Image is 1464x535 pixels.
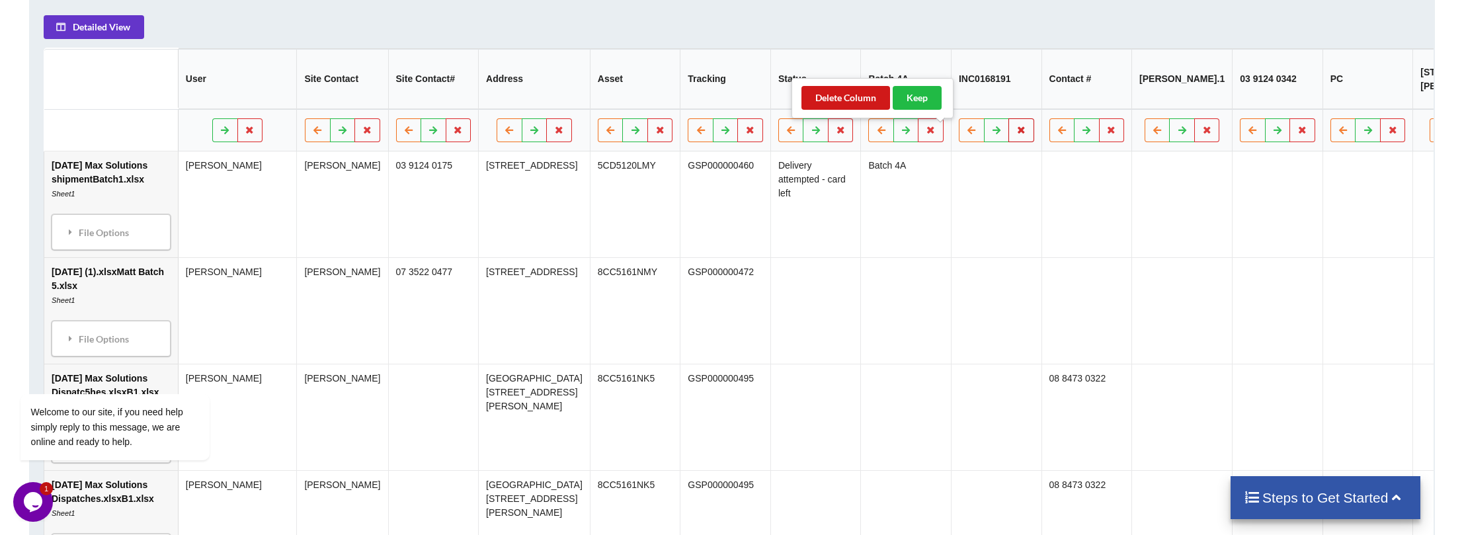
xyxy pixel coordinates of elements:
[861,49,952,109] th: Batch 4A
[479,364,590,470] td: [GEOGRAPHIC_DATA][STREET_ADDRESS][PERSON_NAME]
[297,151,388,257] td: [PERSON_NAME]
[45,257,179,364] td: [DATE] (1).xlsxMatt Batch 5.xlsx
[861,151,952,257] td: Batch 4A
[770,151,861,257] td: Delivery attempted - card left
[52,509,75,517] i: Sheet1
[297,49,388,109] th: Site Contact
[388,257,479,364] td: 07 3522 0477
[479,151,590,257] td: [STREET_ADDRESS]
[590,49,680,109] th: Asset
[893,86,942,110] button: Keep
[590,364,680,470] td: 8CC5161NK5
[13,274,251,475] iframe: chat widget
[178,151,297,257] td: [PERSON_NAME]
[388,151,479,257] td: 03 9124 0175
[951,49,1041,109] th: INC0168191
[297,364,388,470] td: [PERSON_NAME]
[479,49,590,109] th: Address
[801,86,890,110] button: Delete Column
[680,364,771,470] td: GSP000000495
[56,218,167,246] div: File Options
[590,151,680,257] td: 5CD5120LMY
[178,49,297,109] th: User
[770,49,861,109] th: Status
[1244,489,1407,506] h4: Steps to Get Started
[1041,364,1132,470] td: 08 8473 0322
[1041,49,1132,109] th: Contact #
[590,257,680,364] td: 8CC5161NMY
[1322,49,1413,109] th: PC
[52,190,75,198] i: Sheet1
[680,257,771,364] td: GSP000000472
[680,151,771,257] td: GSP000000460
[479,257,590,364] td: [STREET_ADDRESS]
[1233,49,1323,109] th: 03 9124 0342
[680,49,771,109] th: Tracking
[388,49,479,109] th: Site Contact#
[13,482,56,522] iframe: chat widget
[178,257,297,364] td: [PERSON_NAME]
[1132,49,1233,109] th: [PERSON_NAME].1
[45,151,179,257] td: [DATE] Max Solutions shipmentBatch1.xlsx
[44,15,145,39] button: Detailed View
[297,257,388,364] td: [PERSON_NAME]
